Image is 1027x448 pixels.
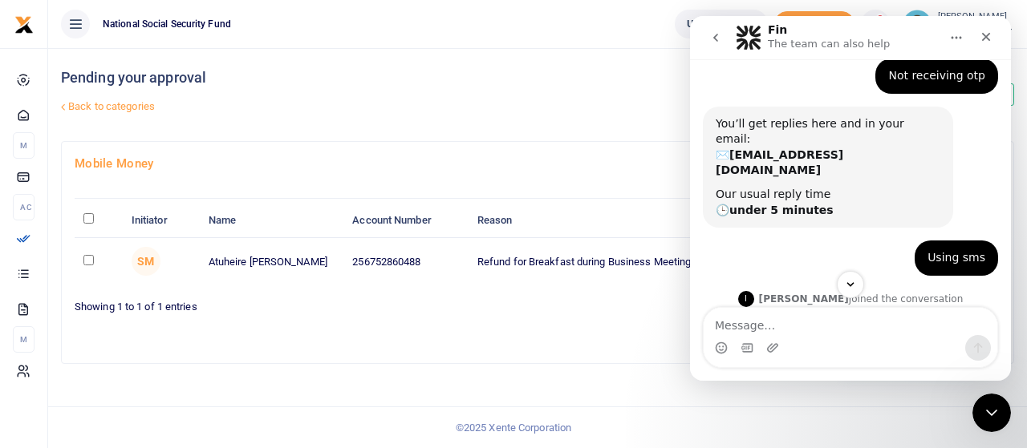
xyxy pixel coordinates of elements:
span: UGX 1,487,475 [687,16,755,32]
td: 256752860488 [343,238,468,285]
img: logo-small [14,15,34,34]
li: Toup your wallet [774,11,854,38]
img: profile-user [903,10,932,38]
th: : activate to sort column descending [75,204,123,238]
li: M [13,326,35,353]
a: profile-user [PERSON_NAME] Workers House [903,10,1014,38]
span: Add money [774,11,854,38]
a: Back to categories [57,93,692,120]
span: National Social Security Fund [96,17,237,31]
iframe: Intercom live chat [972,394,1011,432]
a: logo-small logo-large logo-large [14,18,34,30]
li: M [13,132,35,159]
li: Wallet ballance [668,10,773,38]
th: Account Number: activate to sort column ascending [343,204,468,238]
h4: Mobile Money [75,155,1001,172]
a: UGX 1,487,475 [675,10,767,38]
th: Initiator: activate to sort column ascending [123,204,200,238]
small: [PERSON_NAME] [938,10,1014,24]
iframe: Intercom live chat [690,16,1011,381]
th: Name: activate to sort column ascending [199,204,343,238]
td: Refund for Breakfast during Business Meeting [469,238,726,285]
td: Atuheire [PERSON_NAME] [199,238,343,285]
h4: Pending your approval [61,69,692,87]
div: Showing 1 to 1 of 1 entries [75,290,531,315]
span: Solomon Murungi [132,247,160,276]
th: Reason: activate to sort column ascending [469,204,726,238]
li: Ac [13,194,35,220]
